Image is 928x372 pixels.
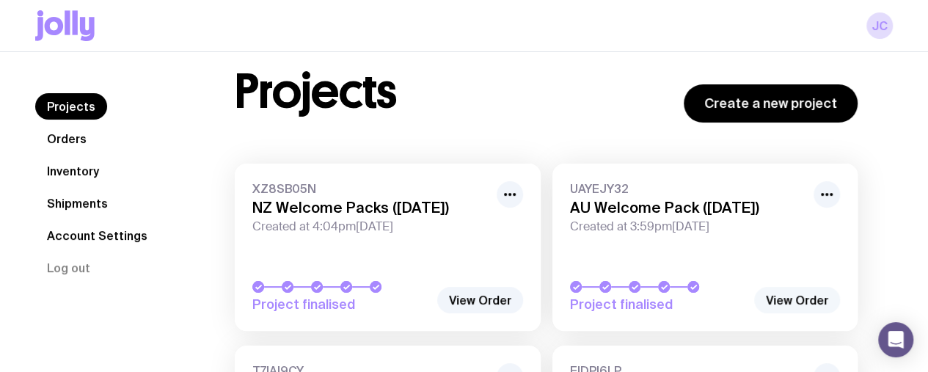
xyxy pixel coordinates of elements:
a: XZ8SB05NNZ Welcome Packs ([DATE])Created at 4:04pm[DATE]Project finalised [235,164,541,331]
button: Log out [35,255,102,281]
a: Create a new project [684,84,858,123]
a: UAYEJY32AU Welcome Pack ([DATE])Created at 3:59pm[DATE]Project finalised [552,164,858,331]
a: Inventory [35,158,111,184]
a: Shipments [35,190,120,216]
a: Orders [35,125,98,152]
span: XZ8SB05N [252,181,488,196]
span: UAYEJY32 [570,181,805,196]
h3: AU Welcome Pack ([DATE]) [570,199,805,216]
h1: Projects [235,68,397,115]
span: Created at 4:04pm[DATE] [252,219,488,234]
a: JC [866,12,893,39]
span: Project finalised [252,296,429,313]
a: View Order [754,287,840,313]
div: Open Intercom Messenger [878,322,913,357]
a: Account Settings [35,222,159,249]
span: Project finalised [570,296,747,313]
a: View Order [437,287,523,313]
h3: NZ Welcome Packs ([DATE]) [252,199,488,216]
span: Created at 3:59pm[DATE] [570,219,805,234]
a: Projects [35,93,107,120]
